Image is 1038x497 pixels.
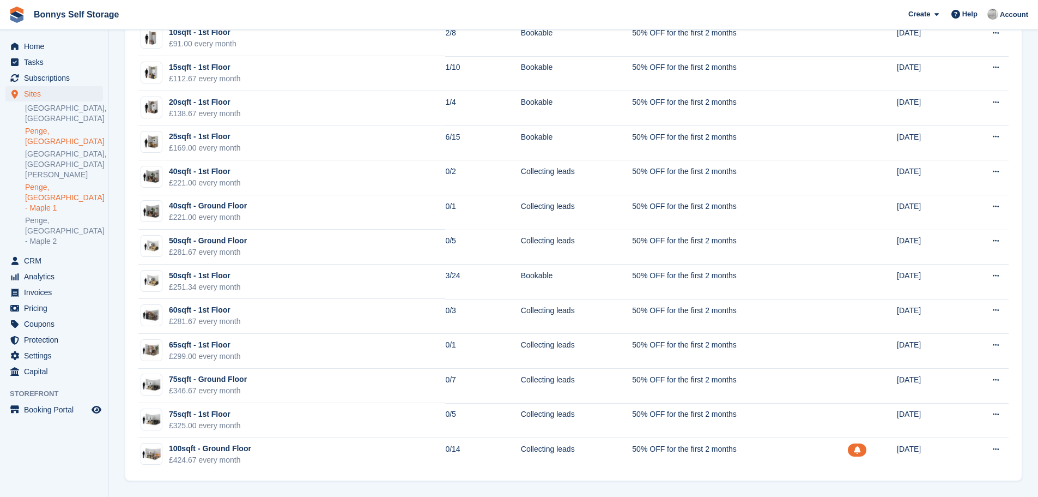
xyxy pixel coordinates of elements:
[445,22,520,57] td: 2/8
[897,265,961,300] td: [DATE]
[632,265,848,300] td: 50% OFF for the first 2 months
[632,125,848,160] td: 50% OFF for the first 2 months
[24,253,89,268] span: CRM
[141,134,162,150] img: 25-sqft-unit.jpg
[632,91,848,126] td: 50% OFF for the first 2 months
[169,235,247,247] div: 50sqft - Ground Floor
[24,285,89,300] span: Invoices
[169,385,247,397] div: £346.67 every month
[5,253,103,268] a: menu
[897,299,961,334] td: [DATE]
[169,282,241,293] div: £251.34 every month
[169,247,247,258] div: £281.67 every month
[169,420,241,432] div: £325.00 every month
[1000,9,1028,20] span: Account
[521,403,633,438] td: Collecting leads
[169,409,241,420] div: 75sqft - 1st Floor
[521,265,633,300] td: Bookable
[445,438,520,472] td: 0/14
[141,412,162,428] img: 75-sqft-unit.jpg
[141,30,162,46] img: 10-sqft-unit.jpg
[897,403,961,438] td: [DATE]
[445,160,520,195] td: 0/2
[897,230,961,265] td: [DATE]
[141,99,162,115] img: 20-sqft-unit.jpg
[169,316,241,327] div: £281.67 every month
[445,369,520,404] td: 0/7
[169,270,241,282] div: 50sqft - 1st Floor
[24,269,89,284] span: Analytics
[169,131,241,142] div: 25sqft - 1st Floor
[445,195,520,230] td: 0/1
[169,212,247,223] div: £221.00 every month
[521,125,633,160] td: Bookable
[521,334,633,369] td: Collecting leads
[445,125,520,160] td: 6/15
[632,299,848,334] td: 50% OFF for the first 2 months
[5,332,103,348] a: menu
[24,70,89,86] span: Subscriptions
[141,308,162,324] img: 60-sqft-unit.jpg
[169,200,247,212] div: 40sqft - Ground Floor
[169,304,241,316] div: 60sqft - 1st Floor
[24,402,89,417] span: Booking Portal
[24,55,89,70] span: Tasks
[632,160,848,195] td: 50% OFF for the first 2 months
[169,443,251,454] div: 100sqft - Ground Floor
[169,62,241,73] div: 15sqft - 1st Floor
[29,5,123,23] a: Bonnys Self Storage
[141,238,162,254] img: 50-sqft-unit.jpg
[24,316,89,332] span: Coupons
[5,285,103,300] a: menu
[141,169,162,184] img: 40-sqft-unit.jpg
[445,299,520,334] td: 0/3
[24,301,89,316] span: Pricing
[141,342,162,358] img: 64-sqft-unit.jpg
[897,56,961,91] td: [DATE]
[169,339,241,351] div: 65sqft - 1st Floor
[24,86,89,101] span: Sites
[897,438,961,472] td: [DATE]
[962,9,978,20] span: Help
[445,56,520,91] td: 1/10
[632,195,848,230] td: 50% OFF for the first 2 months
[24,348,89,363] span: Settings
[24,39,89,54] span: Home
[897,22,961,57] td: [DATE]
[521,22,633,57] td: Bookable
[897,160,961,195] td: [DATE]
[169,73,241,85] div: £112.67 every month
[169,142,241,154] div: £169.00 every month
[445,91,520,126] td: 1/4
[169,166,241,177] div: 40sqft - 1st Floor
[897,91,961,126] td: [DATE]
[169,351,241,362] div: £299.00 every month
[632,230,848,265] td: 50% OFF for the first 2 months
[9,7,25,23] img: stora-icon-8386f47178a22dfd0bd8f6a31ec36ba5ce8667c1dd55bd0f319d3a0aa187defe.svg
[632,334,848,369] td: 50% OFF for the first 2 months
[141,377,162,393] img: 75-sqft-unit.jpg
[10,388,108,399] span: Storefront
[521,438,633,472] td: Collecting leads
[25,126,103,147] a: Penge, [GEOGRAPHIC_DATA]
[632,403,848,438] td: 50% OFF for the first 2 months
[141,203,162,219] img: 40-sqft-unit.jpg
[169,38,236,50] div: £91.00 every month
[5,316,103,332] a: menu
[897,125,961,160] td: [DATE]
[5,39,103,54] a: menu
[897,369,961,404] td: [DATE]
[632,369,848,404] td: 50% OFF for the first 2 months
[521,369,633,404] td: Collecting leads
[445,230,520,265] td: 0/5
[521,160,633,195] td: Collecting leads
[25,182,103,213] a: Penge, [GEOGRAPHIC_DATA] - Maple 1
[632,438,848,472] td: 50% OFF for the first 2 months
[897,334,961,369] td: [DATE]
[521,299,633,334] td: Collecting leads
[521,56,633,91] td: Bookable
[908,9,930,20] span: Create
[90,403,103,416] a: Preview store
[169,108,241,119] div: £138.67 every month
[169,177,241,189] div: £221.00 every month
